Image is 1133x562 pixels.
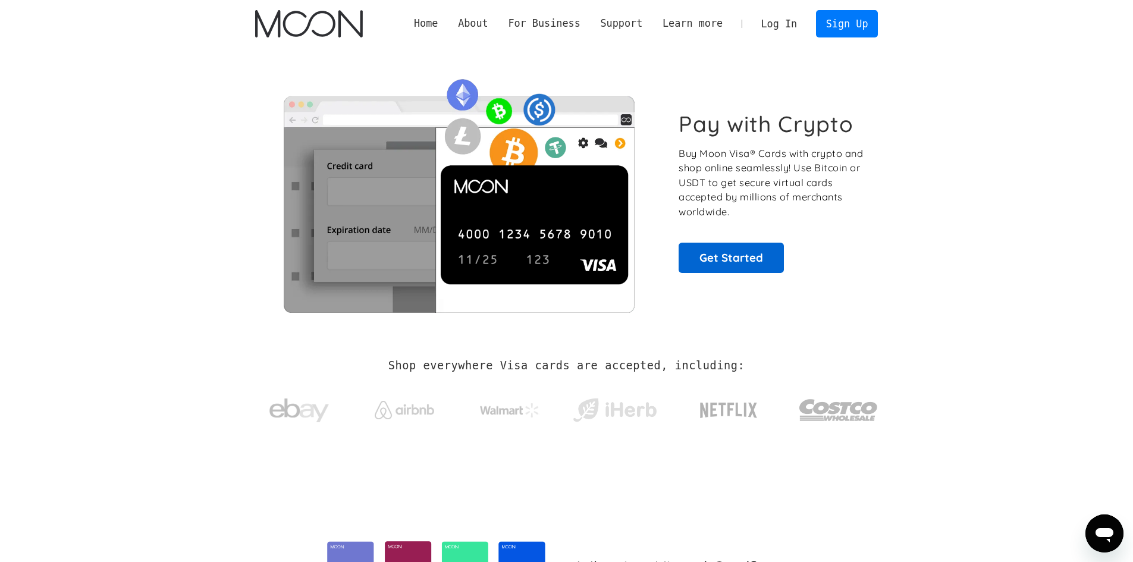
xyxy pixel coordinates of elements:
[799,376,878,438] a: Costco
[404,16,448,31] a: Home
[269,392,329,429] img: ebay
[465,391,554,423] a: Walmart
[255,10,363,37] a: home
[570,395,659,426] img: iHerb
[255,380,344,435] a: ebay
[480,403,539,417] img: Walmart
[255,10,363,37] img: Moon Logo
[679,111,853,137] h1: Pay with Crypto
[591,16,652,31] div: Support
[600,16,642,31] div: Support
[458,16,488,31] div: About
[508,16,580,31] div: For Business
[663,16,723,31] div: Learn more
[448,16,498,31] div: About
[816,10,878,37] a: Sign Up
[751,11,807,37] a: Log In
[679,146,865,219] p: Buy Moon Visa® Cards with crypto and shop online seamlessly! Use Bitcoin or USDT to get secure vi...
[1085,514,1123,552] iframe: Button to launch messaging window
[679,243,784,272] a: Get Started
[699,395,758,425] img: Netflix
[255,71,663,312] img: Moon Cards let you spend your crypto anywhere Visa is accepted.
[498,16,591,31] div: For Business
[799,388,878,432] img: Costco
[676,384,782,431] a: Netflix
[652,16,733,31] div: Learn more
[375,401,434,419] img: Airbnb
[388,359,745,372] h2: Shop everywhere Visa cards are accepted, including:
[360,389,448,425] a: Airbnb
[570,383,659,432] a: iHerb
